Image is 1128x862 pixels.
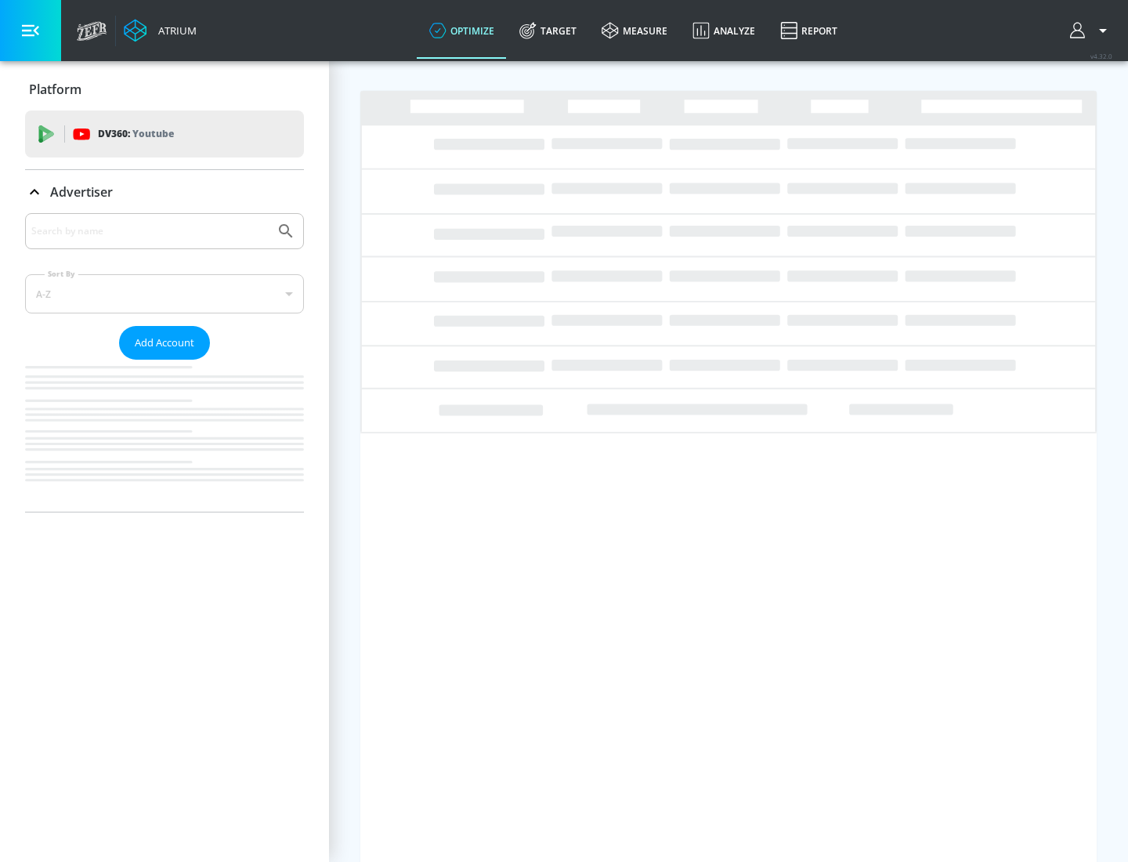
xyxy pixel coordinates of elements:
a: Report [768,2,850,59]
a: Analyze [680,2,768,59]
p: Platform [29,81,81,98]
a: Atrium [124,19,197,42]
div: Atrium [152,24,197,38]
label: Sort By [45,269,78,279]
div: Advertiser [25,213,304,512]
div: Advertiser [25,170,304,214]
div: DV360: Youtube [25,110,304,158]
span: Add Account [135,334,194,352]
nav: list of Advertiser [25,360,304,512]
div: Platform [25,67,304,111]
div: A-Z [25,274,304,313]
p: Youtube [132,125,174,142]
input: Search by name [31,221,269,241]
a: optimize [417,2,507,59]
span: v 4.32.0 [1090,52,1112,60]
p: Advertiser [50,183,113,201]
button: Add Account [119,326,210,360]
a: measure [589,2,680,59]
a: Target [507,2,589,59]
p: DV360: [98,125,174,143]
